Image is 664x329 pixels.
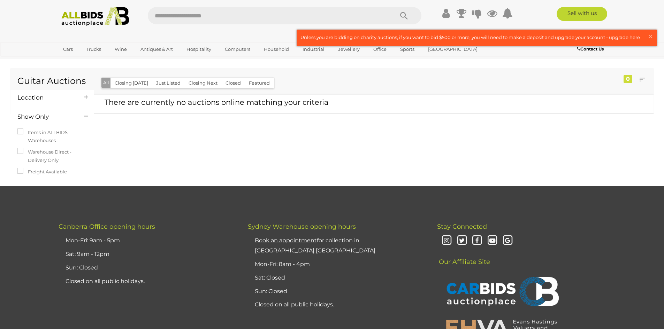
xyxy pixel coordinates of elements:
span: Stay Connected [437,223,487,230]
label: Warehouse Direct - Delivery Only [17,148,87,164]
li: Closed on all public holidays. [253,298,420,312]
a: Industrial [298,44,329,55]
button: Featured [245,78,274,88]
a: Trucks [82,44,106,55]
i: Google [502,235,514,247]
img: Allbids.com.au [58,7,133,26]
li: Sat: 9am - 12pm [64,248,230,261]
button: Search [387,7,421,24]
span: × [647,30,654,43]
span: Our Affiliate Site [437,248,490,266]
li: Sun: Closed [64,261,230,275]
i: Facebook [471,235,483,247]
u: Book an appointment [255,237,317,244]
button: Just Listed [152,78,185,88]
a: Book an appointmentfor collection in [GEOGRAPHIC_DATA] [GEOGRAPHIC_DATA] [255,237,375,254]
li: Closed on all public holidays. [64,275,230,288]
button: Closing [DATE] [110,78,152,88]
i: Twitter [456,235,468,247]
button: Closed [221,78,245,88]
a: Contact Us [577,45,605,53]
a: Wine [110,44,131,55]
li: Mon-Fri: 9am - 5pm [64,234,230,248]
li: Sat: Closed [253,271,420,285]
li: Sun: Closed [253,285,420,298]
a: Computers [220,44,255,55]
a: Hospitality [182,44,216,55]
label: Items in ALLBIDS Warehouses [17,128,87,145]
a: Office [369,44,391,55]
h1: Guitar Auctions [17,76,87,86]
h4: Location [17,94,74,101]
a: Jewellery [334,44,364,55]
button: Closing Next [184,78,222,88]
div: 0 [624,75,632,83]
h4: Category [17,186,74,192]
a: Antiques & Art [136,44,177,55]
a: Household [259,44,293,55]
button: All [101,78,111,88]
h4: Show Only [17,113,74,120]
li: Mon-Fri: 8am - 4pm [253,258,420,271]
label: Freight Available [17,168,67,176]
b: Contact Us [577,46,604,52]
a: [GEOGRAPHIC_DATA] [423,44,482,55]
span: Canberra Office opening hours [59,223,155,230]
span: Sydney Warehouse opening hours [248,223,356,230]
a: Cars [59,44,77,55]
img: CARBIDS Auctionplace [442,269,561,315]
a: Sports [396,44,419,55]
a: Sell with us [557,7,607,21]
i: Youtube [486,235,498,247]
span: There are currently no auctions online matching your criteria [105,98,328,107]
i: Instagram [441,235,453,247]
